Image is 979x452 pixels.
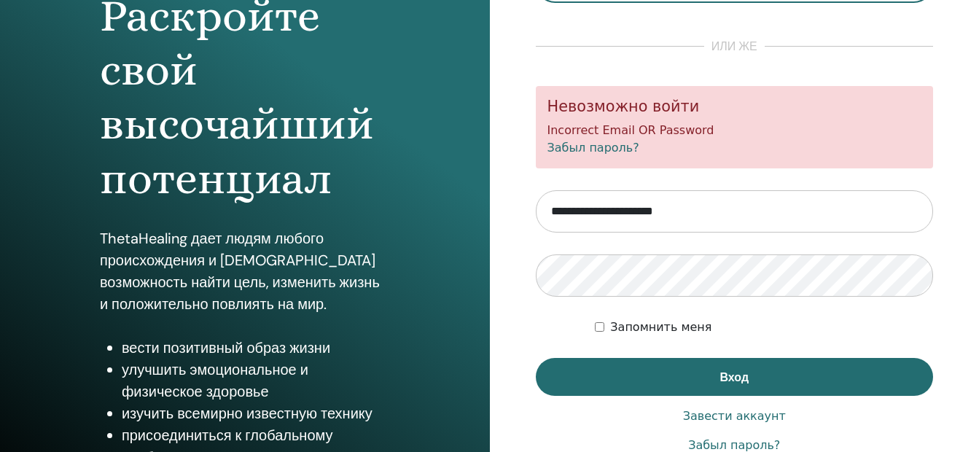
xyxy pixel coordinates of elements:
[122,402,390,424] li: изучить всемирно известную технику
[547,98,922,116] h5: Невозможно войти
[683,408,786,425] a: Завести аккаунт
[719,370,749,385] span: Вход
[595,319,933,336] div: Keep me authenticated indefinitely or until I manually logout
[610,319,711,336] label: Запомнить меня
[100,227,390,315] p: ThetaHealing дает людям любого происхождения и [DEMOGRAPHIC_DATA] возможность найти цель, изменит...
[536,86,934,168] div: Incorrect Email OR Password
[704,38,765,55] span: или же
[122,337,390,359] li: вести позитивный образ жизни
[122,359,390,402] li: улучшить эмоциональное и физическое здоровье
[547,141,639,155] a: Забыл пароль?
[536,358,934,396] button: Вход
